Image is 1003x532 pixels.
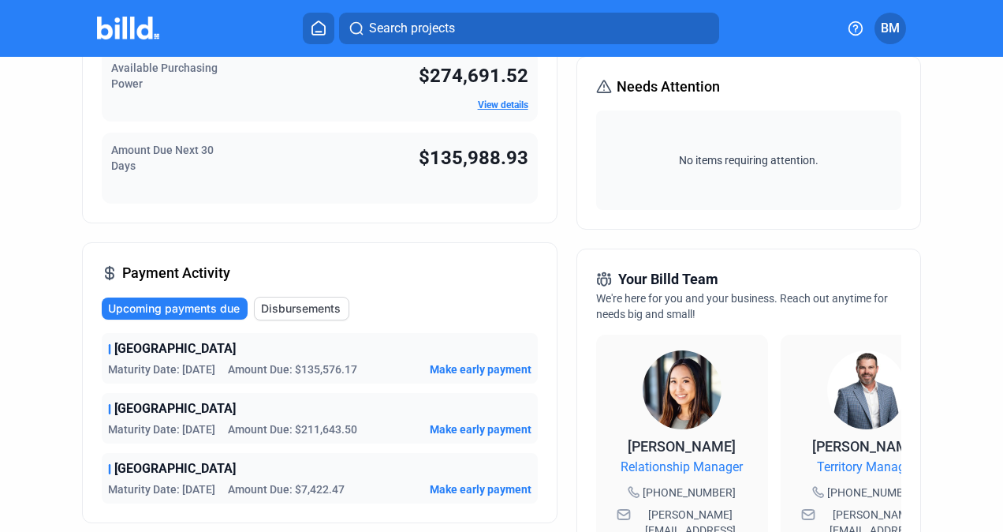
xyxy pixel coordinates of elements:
[111,144,214,172] span: Amount Due Next 30 Days
[114,459,236,478] span: [GEOGRAPHIC_DATA]
[478,99,528,111] a: View details
[254,297,349,320] button: Disbursements
[114,399,236,418] span: [GEOGRAPHIC_DATA]
[108,301,240,317] span: Upcoming payments due
[827,485,920,500] span: [PHONE_NUMBER]
[111,62,218,90] span: Available Purchasing Power
[430,421,531,437] button: Make early payment
[618,268,718,290] span: Your Billd Team
[881,19,900,38] span: BM
[430,481,531,497] button: Make early payment
[827,350,906,429] img: Territory Manager
[228,362,357,377] span: Amount Due: $135,576.17
[339,13,719,44] button: Search projects
[102,298,248,320] button: Upcoming payments due
[108,481,215,497] span: Maturity Date: [DATE]
[643,350,721,429] img: Relationship Manager
[122,262,230,284] span: Payment Activity
[108,421,215,437] span: Maturity Date: [DATE]
[114,339,236,358] span: [GEOGRAPHIC_DATA]
[643,485,736,500] span: [PHONE_NUMBER]
[228,481,345,497] span: Amount Due: $7,422.47
[617,76,720,98] span: Needs Attention
[419,65,528,87] span: $274,691.52
[602,152,896,168] span: No items requiring attention.
[419,147,528,169] span: $135,988.93
[108,362,215,377] span: Maturity Date: [DATE]
[228,421,357,437] span: Amount Due: $211,643.50
[628,438,736,455] span: [PERSON_NAME]
[874,13,906,44] button: BM
[369,19,455,38] span: Search projects
[97,17,159,39] img: Billd Company Logo
[596,292,888,320] span: We're here for you and your business. Reach out anytime for needs big and small!
[621,458,743,477] span: Relationship Manager
[430,362,531,377] button: Make early payment
[812,438,920,455] span: [PERSON_NAME]
[261,301,341,317] span: Disbursements
[817,458,915,477] span: Territory Manager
